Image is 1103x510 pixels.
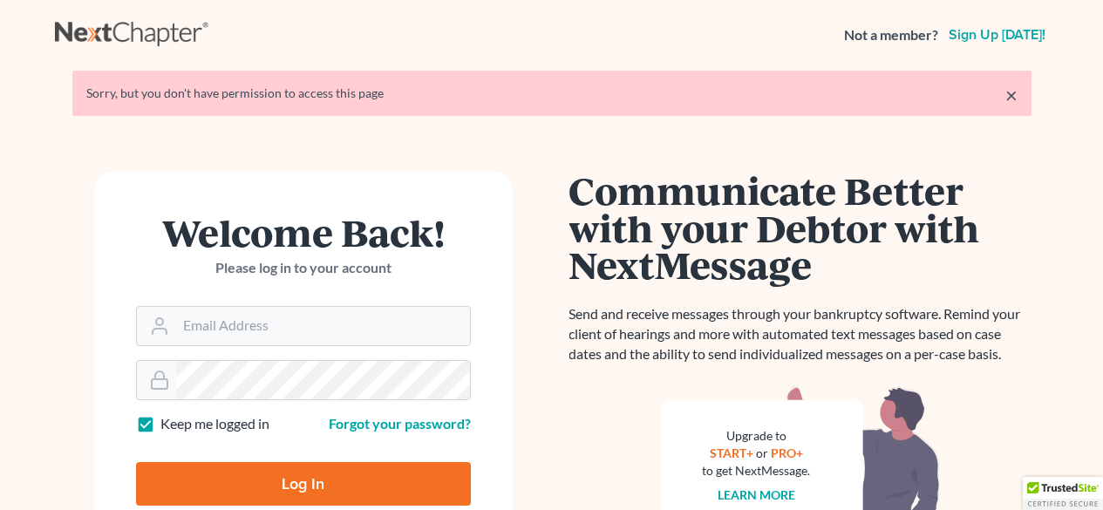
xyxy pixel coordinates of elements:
[176,307,470,345] input: Email Address
[756,445,768,460] span: or
[1005,85,1018,105] a: ×
[569,304,1032,364] p: Send and receive messages through your bankruptcy software. Remind your client of hearings and mo...
[703,462,811,479] div: to get NextMessage.
[1023,477,1103,510] div: TrustedSite Certified
[160,414,269,434] label: Keep me logged in
[945,28,1049,42] a: Sign up [DATE]!
[136,462,471,506] input: Log In
[703,427,811,445] div: Upgrade to
[844,25,938,45] strong: Not a member?
[710,445,753,460] a: START+
[136,214,471,251] h1: Welcome Back!
[771,445,803,460] a: PRO+
[136,258,471,278] p: Please log in to your account
[718,487,795,502] a: Learn more
[86,85,1018,102] div: Sorry, but you don't have permission to access this page
[329,415,471,432] a: Forgot your password?
[569,172,1032,283] h1: Communicate Better with your Debtor with NextMessage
